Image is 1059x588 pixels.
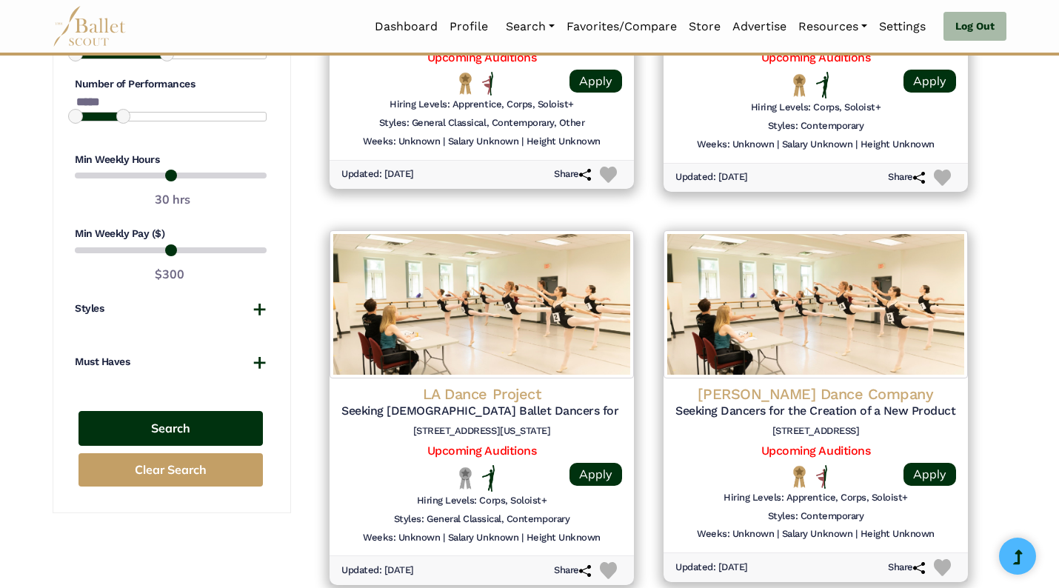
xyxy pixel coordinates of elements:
[341,404,622,419] h5: Seeking [DEMOGRAPHIC_DATA] Ballet Dancers for [PERSON_NAME] & [PERSON_NAME] SUITE
[341,384,622,404] h4: LA Dance Project
[888,171,925,184] h6: Share
[792,11,873,42] a: Resources
[75,355,267,370] button: Must Haves
[75,301,104,316] h4: Styles
[768,120,863,133] h6: Styles: Contemporary
[75,77,267,92] h4: Number of Performances
[394,513,569,526] h6: Styles: General Classical, Contemporary
[861,138,935,151] h6: Height Unknown
[675,561,748,574] h6: Updated: [DATE]
[903,70,956,93] a: Apply
[790,73,809,96] img: National
[363,532,440,544] h6: Weeks: Unknown
[75,301,267,316] button: Styles
[855,138,858,151] h6: |
[527,532,601,544] h6: Height Unknown
[417,495,547,507] h6: Hiring Levels: Corps, Soloist+
[369,11,444,42] a: Dashboard
[782,138,852,151] h6: Salary Unknown
[456,467,475,490] img: Local
[569,70,622,93] a: Apply
[816,72,829,98] img: Flat
[675,425,956,438] h6: [STREET_ADDRESS]
[155,190,190,210] output: 30 hrs
[664,230,968,378] img: Logo
[443,532,445,544] h6: |
[341,425,622,438] h6: [STREET_ADDRESS][US_STATE]
[943,12,1006,41] a: Log Out
[697,138,774,151] h6: Weeks: Unknown
[427,50,536,64] a: Upcoming Auditions
[861,528,935,541] h6: Height Unknown
[379,117,585,130] h6: Styles: General Classical, Contemporary, Other
[726,11,792,42] a: Advertise
[561,11,683,42] a: Favorites/Compare
[675,404,956,419] h5: Seeking Dancers for the Creation of a New Production
[934,170,951,187] img: Heart
[761,444,870,458] a: Upcoming Auditions
[448,136,518,148] h6: Salary Unknown
[341,564,414,577] h6: Updated: [DATE]
[330,230,634,378] img: Logo
[521,532,524,544] h6: |
[683,11,726,42] a: Store
[155,265,184,284] output: $300
[390,98,574,111] h6: Hiring Levels: Apprentice, Corps, Soloist+
[888,561,925,574] h6: Share
[768,510,863,523] h6: Styles: Contemporary
[782,528,852,541] h6: Salary Unknown
[777,138,779,151] h6: |
[600,562,617,579] img: Heart
[934,559,951,576] img: Heart
[569,463,622,486] a: Apply
[761,50,870,64] a: Upcoming Auditions
[873,11,932,42] a: Settings
[482,72,493,96] img: All
[456,72,475,95] img: National
[78,453,263,487] button: Clear Search
[554,168,591,181] h6: Share
[697,528,774,541] h6: Weeks: Unknown
[527,136,601,148] h6: Height Unknown
[443,136,445,148] h6: |
[724,492,908,504] h6: Hiring Levels: Apprentice, Corps, Soloist+
[500,11,561,42] a: Search
[751,101,881,114] h6: Hiring Levels: Corps, Soloist+
[75,153,267,167] h4: Min Weekly Hours
[427,444,536,458] a: Upcoming Auditions
[903,463,956,486] a: Apply
[363,136,440,148] h6: Weeks: Unknown
[554,564,591,577] h6: Share
[675,171,748,184] h6: Updated: [DATE]
[777,528,779,541] h6: |
[521,136,524,148] h6: |
[482,465,495,492] img: Flat
[444,11,494,42] a: Profile
[816,465,827,489] img: All
[341,168,414,181] h6: Updated: [DATE]
[790,465,809,488] img: National
[675,384,956,404] h4: [PERSON_NAME] Dance Company
[75,227,267,241] h4: Min Weekly Pay ($)
[78,411,263,446] button: Search
[448,532,518,544] h6: Salary Unknown
[600,167,617,184] img: Heart
[75,355,130,370] h4: Must Haves
[855,528,858,541] h6: |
